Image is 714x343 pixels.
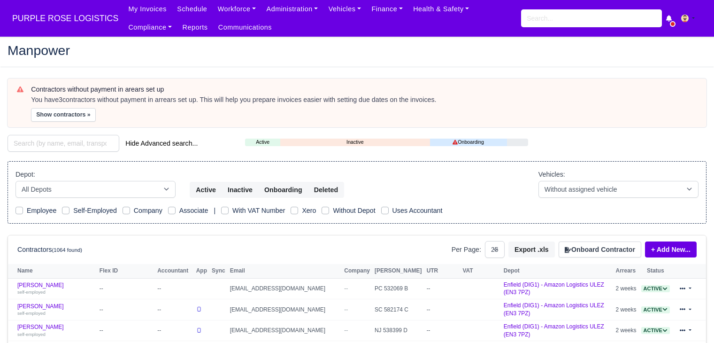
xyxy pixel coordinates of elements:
button: Active [190,182,222,198]
th: Email [228,264,342,278]
input: Search (by name, email, transporter id) ... [8,135,119,152]
td: [EMAIL_ADDRESS][DOMAIN_NAME] [228,299,342,320]
td: PC 532069 B [372,278,424,299]
th: VAT [460,264,501,278]
a: Active [245,138,280,146]
span: -- [344,306,348,313]
th: Flex ID [97,264,155,278]
th: Depot [501,264,614,278]
a: Enfield (DIG1) - Amazon Logistics ULEZ (EN3 7PZ) [504,323,604,338]
td: -- [424,299,461,320]
input: Search... [521,9,662,27]
label: With VAT Number [232,205,285,216]
a: Communications [213,18,277,37]
td: -- [155,320,194,341]
div: + Add New... [641,242,697,257]
td: [EMAIL_ADDRESS][DOMAIN_NAME] [228,278,342,299]
th: Arrears [614,264,639,278]
small: self-employed [17,289,46,295]
th: [PERSON_NAME] [372,264,424,278]
th: Name [8,264,97,278]
small: self-employed [17,332,46,337]
td: -- [424,320,461,341]
button: Onboard Contractor [559,242,641,257]
td: -- [155,299,194,320]
label: Without Depot [333,205,375,216]
td: SC 582174 C [372,299,424,320]
a: Enfield (DIG1) - Amazon Logistics ULEZ (EN3 7PZ) [504,302,604,317]
td: [EMAIL_ADDRESS][DOMAIN_NAME] [228,320,342,341]
button: Onboarding [258,182,308,198]
a: [PERSON_NAME] self-employed [17,282,95,296]
a: [PERSON_NAME] self-employed [17,303,95,317]
td: 2 weeks [614,320,639,341]
a: Reports [177,18,213,37]
label: Vehicles: [538,169,565,180]
td: NJ 538399 D [372,320,424,341]
div: You have contractors without payment in arrears set up. This will help you prepare invoices easie... [31,95,697,105]
label: Employee [27,205,56,216]
span: | [214,207,215,214]
label: Uses Accountant [392,205,443,216]
td: -- [155,278,194,299]
label: Company [134,205,162,216]
span: -- [344,327,348,334]
h6: Contractors without payment in arears set up [31,86,697,94]
span: -- [344,285,348,292]
button: Export .xls [508,242,555,257]
td: -- [97,278,155,299]
a: Inactive [280,138,430,146]
th: App [194,264,209,278]
a: Compliance [123,18,177,37]
h2: Manpower [8,44,706,57]
a: Active [641,306,670,313]
button: Inactive [222,182,259,198]
td: 2 weeks [614,278,639,299]
small: self-employed [17,311,46,316]
strong: 3 [59,96,62,103]
a: + Add New... [645,242,697,257]
label: Xero [302,205,316,216]
a: Active [641,327,670,334]
a: Active [641,285,670,292]
td: -- [97,320,155,341]
label: Associate [179,205,208,216]
button: Show contractors » [31,108,96,122]
div: Manpower [0,36,714,67]
th: Accountant [155,264,194,278]
th: Company [342,264,372,278]
small: (1064 found) [52,247,83,253]
a: PURPLE ROSE LOGISTICS [8,9,123,28]
th: Status [639,264,672,278]
label: Self-Employed [73,205,117,216]
button: Deleted [308,182,344,198]
th: UTR [424,264,461,278]
td: -- [424,278,461,299]
label: Per Page: [452,244,481,255]
td: 2 weeks [614,299,639,320]
button: Hide Advanced search... [119,135,204,151]
td: -- [97,299,155,320]
a: Enfield (DIG1) - Amazon Logistics ULEZ (EN3 7PZ) [504,281,604,296]
h6: Contractors [17,246,82,254]
label: Depot: [15,169,35,180]
a: [PERSON_NAME] self-employed [17,324,95,337]
a: Onboarding [430,138,507,146]
th: Sync [209,264,228,278]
